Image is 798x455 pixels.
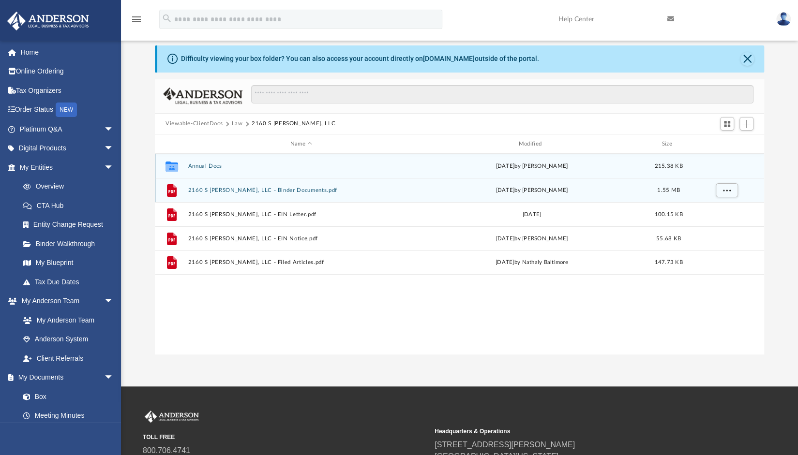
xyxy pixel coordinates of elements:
span: arrow_drop_down [104,368,123,388]
button: Add [739,117,754,131]
span: arrow_drop_down [104,158,123,177]
a: menu [131,18,142,25]
a: Box [14,387,119,406]
a: CTA Hub [14,196,128,215]
button: Switch to Grid View [720,117,735,131]
div: [DATE] [419,210,645,219]
button: 2160 S [PERSON_NAME], LLC - Binder Documents.pdf [188,187,414,193]
a: Entity Change Request [14,215,128,235]
img: User Pic [776,12,791,26]
button: More options [716,183,738,198]
span: 215.38 KB [654,163,682,169]
i: search [162,13,172,24]
a: Client Referrals [14,349,123,368]
div: Name [187,140,414,148]
a: 800.706.4741 [143,446,190,455]
div: [DATE] by [PERSON_NAME] [419,162,645,171]
a: [DOMAIN_NAME] [423,55,475,62]
a: My Documentsarrow_drop_down [7,368,123,387]
a: Binder Walkthrough [14,234,128,253]
button: Law [232,119,243,128]
a: Digital Productsarrow_drop_down [7,139,128,158]
img: Anderson Advisors Platinum Portal [143,411,201,423]
span: arrow_drop_down [104,119,123,139]
a: Anderson System [14,330,123,349]
div: Difficulty viewing your box folder? You can also access your account directly on outside of the p... [181,54,539,64]
span: arrow_drop_down [104,139,123,159]
span: 147.73 KB [654,260,682,265]
a: My Anderson Teamarrow_drop_down [7,292,123,311]
a: My Blueprint [14,253,123,273]
span: 100.15 KB [654,212,682,217]
div: Modified [418,140,645,148]
img: Anderson Advisors Platinum Portal [4,12,92,30]
div: [DATE] by [PERSON_NAME] [419,235,645,243]
button: 2160 S [PERSON_NAME], LLC - EIN Letter.pdf [188,211,414,218]
a: Home [7,43,128,62]
small: TOLL FREE [143,433,428,441]
small: Headquarters & Operations [435,427,720,436]
a: [STREET_ADDRESS][PERSON_NAME] [435,440,575,449]
div: grid [155,154,764,354]
div: id [159,140,183,148]
button: Annual Docs [188,163,414,169]
a: Overview [14,177,128,196]
span: arrow_drop_down [104,292,123,311]
a: Tax Due Dates [14,272,128,292]
span: 1.55 MB [657,188,680,193]
a: Online Ordering [7,62,128,81]
span: 55.68 KB [656,236,681,241]
a: Meeting Minutes [14,406,123,426]
a: My Entitiesarrow_drop_down [7,158,128,177]
div: NEW [56,103,77,117]
div: id [692,140,760,148]
button: Close [740,52,754,66]
button: Viewable-ClientDocs [166,119,223,128]
a: Platinum Q&Aarrow_drop_down [7,119,128,139]
i: menu [131,14,142,25]
div: Size [649,140,688,148]
input: Search files and folders [251,85,753,103]
a: Order StatusNEW [7,100,128,120]
button: 2160 S [PERSON_NAME], LLC - EIN Notice.pdf [188,235,414,242]
button: 2160 S [PERSON_NAME], LLC - Filed Articles.pdf [188,260,414,266]
div: [DATE] by [PERSON_NAME] [419,186,645,195]
div: [DATE] by Nathaly Baltimore [419,259,645,267]
a: Tax Organizers [7,81,128,100]
a: My Anderson Team [14,310,119,330]
button: 2160 S [PERSON_NAME], LLC [252,119,335,128]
